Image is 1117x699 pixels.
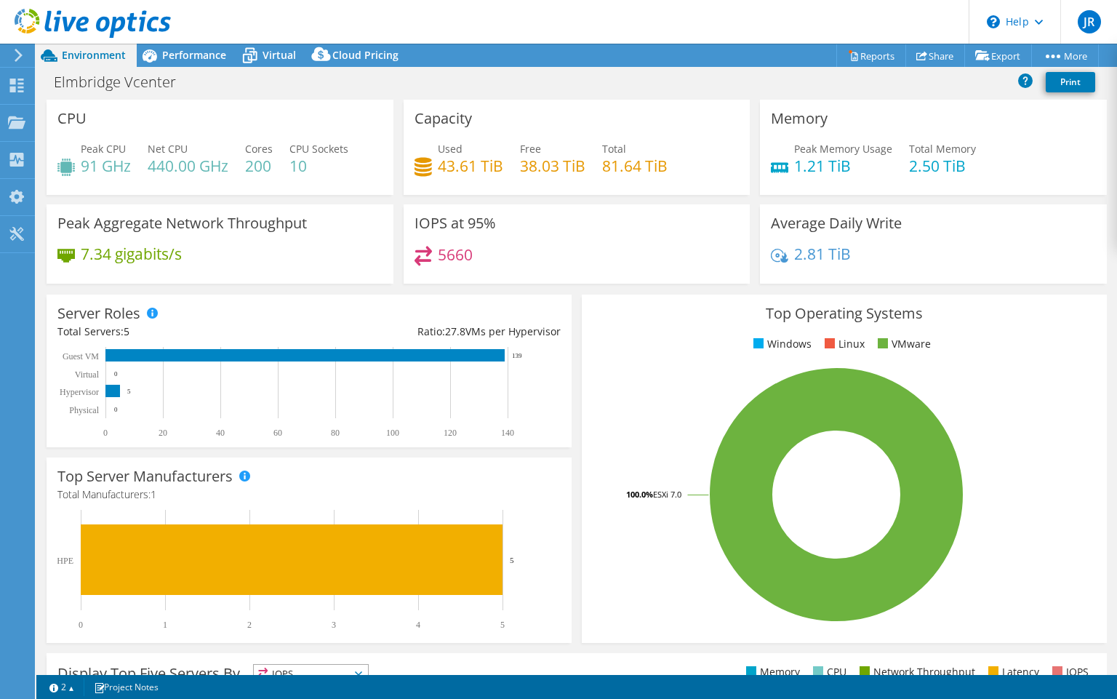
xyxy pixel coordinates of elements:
[964,44,1032,67] a: Export
[254,665,368,682] span: IOPS
[626,489,653,500] tspan: 100.0%
[159,428,167,438] text: 20
[1049,664,1089,680] li: IOPS
[332,620,336,630] text: 3
[57,111,87,127] h3: CPU
[874,336,931,352] li: VMware
[289,142,348,156] span: CPU Sockets
[593,305,1096,321] h3: Top Operating Systems
[114,370,118,378] text: 0
[809,664,846,680] li: CPU
[1078,10,1101,33] span: JR
[794,142,892,156] span: Peak Memory Usage
[57,324,309,340] div: Total Servers:
[81,142,126,156] span: Peak CPU
[909,142,976,156] span: Total Memory
[909,158,976,174] h4: 2.50 TiB
[124,324,129,338] span: 5
[81,158,131,174] h4: 91 GHz
[653,489,681,500] tspan: ESXi 7.0
[57,487,561,503] h4: Total Manufacturers:
[415,215,496,231] h3: IOPS at 95%
[520,158,585,174] h4: 38.03 TiB
[445,324,465,338] span: 27.8
[1031,44,1099,67] a: More
[520,142,541,156] span: Free
[331,428,340,438] text: 80
[84,678,169,696] a: Project Notes
[444,428,457,438] text: 120
[794,158,892,174] h4: 1.21 TiB
[821,336,865,352] li: Linux
[987,15,1000,28] svg: \n
[602,142,626,156] span: Total
[512,352,522,359] text: 139
[148,158,228,174] h4: 440.00 GHz
[57,468,233,484] h3: Top Server Manufacturers
[57,556,73,566] text: HPE
[47,74,199,90] h1: Elmbridge Vcenter
[332,48,399,62] span: Cloud Pricing
[216,428,225,438] text: 40
[500,620,505,630] text: 5
[81,246,182,262] h4: 7.34 gigabits/s
[75,370,100,380] text: Virtual
[57,215,307,231] h3: Peak Aggregate Network Throughput
[63,351,99,362] text: Guest VM
[103,428,108,438] text: 0
[247,620,252,630] text: 2
[62,48,126,62] span: Environment
[263,48,296,62] span: Virtual
[438,142,463,156] span: Used
[856,664,975,680] li: Network Throughput
[57,305,140,321] h3: Server Roles
[162,48,226,62] span: Performance
[438,247,473,263] h4: 5660
[1046,72,1095,92] a: Print
[905,44,965,67] a: Share
[510,556,514,564] text: 5
[289,158,348,174] h4: 10
[114,406,118,413] text: 0
[79,620,83,630] text: 0
[771,111,828,127] h3: Memory
[386,428,399,438] text: 100
[836,44,906,67] a: Reports
[415,111,472,127] h3: Capacity
[416,620,420,630] text: 4
[151,487,156,501] span: 1
[438,158,503,174] h4: 43.61 TiB
[245,142,273,156] span: Cores
[309,324,561,340] div: Ratio: VMs per Hypervisor
[39,678,84,696] a: 2
[127,388,131,395] text: 5
[750,336,812,352] li: Windows
[69,405,99,415] text: Physical
[501,428,514,438] text: 140
[771,215,902,231] h3: Average Daily Write
[60,387,99,397] text: Hypervisor
[245,158,273,174] h4: 200
[985,664,1039,680] li: Latency
[148,142,188,156] span: Net CPU
[742,664,800,680] li: Memory
[273,428,282,438] text: 60
[794,246,851,262] h4: 2.81 TiB
[602,158,668,174] h4: 81.64 TiB
[163,620,167,630] text: 1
